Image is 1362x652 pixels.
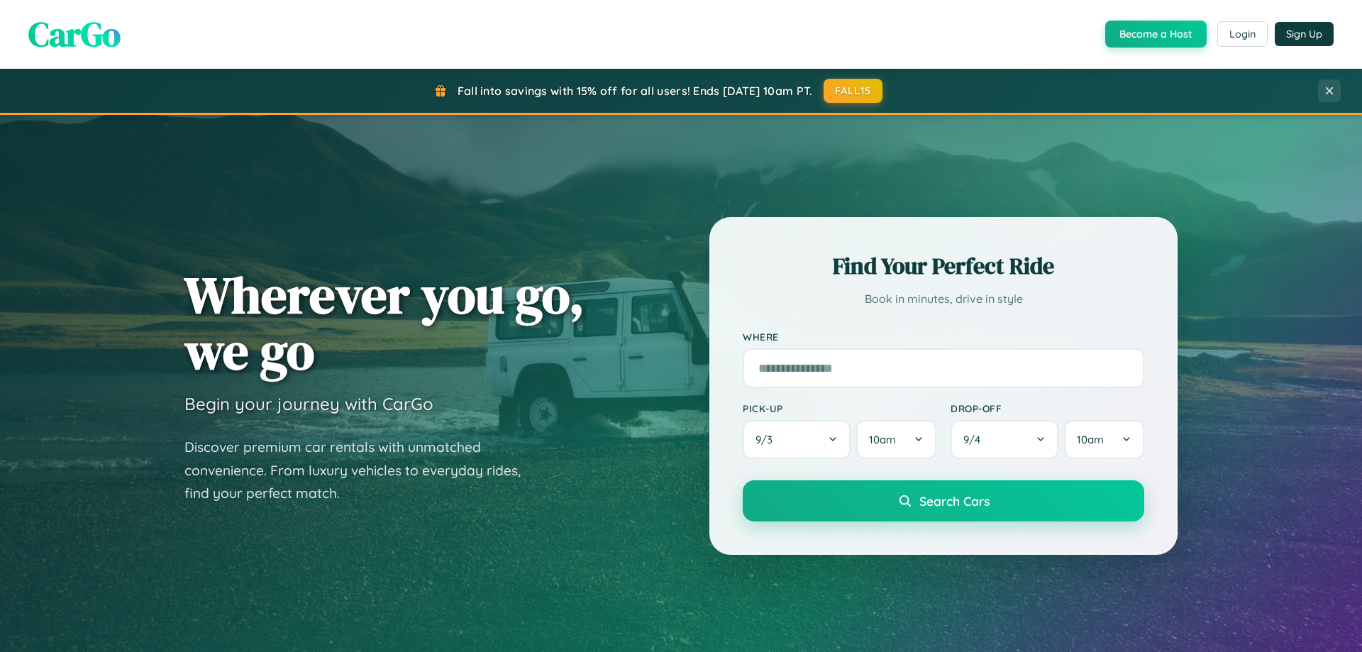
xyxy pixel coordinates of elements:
[1064,420,1144,459] button: 10am
[743,420,851,459] button: 9/3
[869,433,896,446] span: 10am
[1077,433,1104,446] span: 10am
[184,393,433,414] h3: Begin your journey with CarGo
[963,433,987,446] span: 9 / 4
[28,11,121,57] span: CarGo
[856,420,936,459] button: 10am
[458,84,813,98] span: Fall into savings with 15% off for all users! Ends [DATE] 10am PT.
[743,250,1144,282] h2: Find Your Perfect Ride
[919,493,990,509] span: Search Cars
[184,436,539,505] p: Discover premium car rentals with unmatched convenience. From luxury vehicles to everyday rides, ...
[1105,21,1207,48] button: Become a Host
[824,79,883,103] button: FALL15
[1217,21,1268,47] button: Login
[743,402,936,414] label: Pick-up
[743,480,1144,521] button: Search Cars
[743,289,1144,309] p: Book in minutes, drive in style
[755,433,780,446] span: 9 / 3
[951,402,1144,414] label: Drop-off
[743,331,1144,343] label: Where
[1275,22,1334,46] button: Sign Up
[184,267,585,379] h1: Wherever you go, we go
[951,420,1058,459] button: 9/4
